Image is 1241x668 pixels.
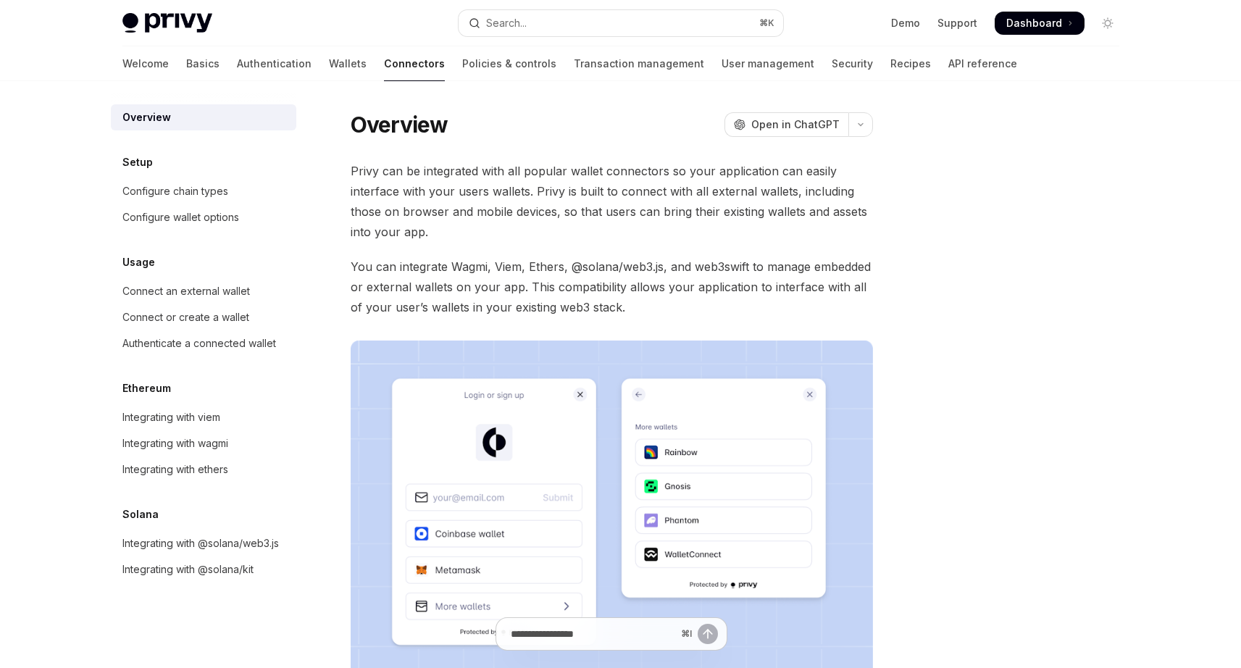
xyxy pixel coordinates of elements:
[724,112,848,137] button: Open in ChatGPT
[122,46,169,81] a: Welcome
[111,456,296,483] a: Integrating with ethers
[890,46,931,81] a: Recipes
[122,183,228,200] div: Configure chain types
[351,256,873,317] span: You can integrate Wagmi, Viem, Ethers, @solana/web3.js, and web3swift to manage embedded or exter...
[122,13,212,33] img: light logo
[122,380,171,397] h5: Ethereum
[462,46,556,81] a: Policies & controls
[111,278,296,304] a: Connect an external wallet
[122,561,254,578] div: Integrating with @solana/kit
[237,46,312,81] a: Authentication
[891,16,920,30] a: Demo
[948,46,1017,81] a: API reference
[111,178,296,204] a: Configure chain types
[111,204,296,230] a: Configure wallet options
[122,506,159,523] h5: Solana
[751,117,840,132] span: Open in ChatGPT
[722,46,814,81] a: User management
[122,335,276,352] div: Authenticate a connected wallet
[759,17,774,29] span: ⌘ K
[111,404,296,430] a: Integrating with viem
[122,109,171,126] div: Overview
[351,112,448,138] h1: Overview
[122,154,153,171] h5: Setup
[486,14,527,32] div: Search...
[111,530,296,556] a: Integrating with @solana/web3.js
[459,10,783,36] button: Open search
[937,16,977,30] a: Support
[1006,16,1062,30] span: Dashboard
[384,46,445,81] a: Connectors
[111,104,296,130] a: Overview
[122,309,249,326] div: Connect or create a wallet
[122,461,228,478] div: Integrating with ethers
[111,304,296,330] a: Connect or create a wallet
[122,283,250,300] div: Connect an external wallet
[351,161,873,242] span: Privy can be integrated with all popular wallet connectors so your application can easily interfa...
[122,535,279,552] div: Integrating with @solana/web3.js
[122,209,239,226] div: Configure wallet options
[122,254,155,271] h5: Usage
[329,46,367,81] a: Wallets
[511,618,675,650] input: Ask a question...
[122,435,228,452] div: Integrating with wagmi
[574,46,704,81] a: Transaction management
[1096,12,1119,35] button: Toggle dark mode
[995,12,1085,35] a: Dashboard
[122,409,220,426] div: Integrating with viem
[111,430,296,456] a: Integrating with wagmi
[186,46,220,81] a: Basics
[111,556,296,583] a: Integrating with @solana/kit
[832,46,873,81] a: Security
[111,330,296,356] a: Authenticate a connected wallet
[698,624,718,644] button: Send message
